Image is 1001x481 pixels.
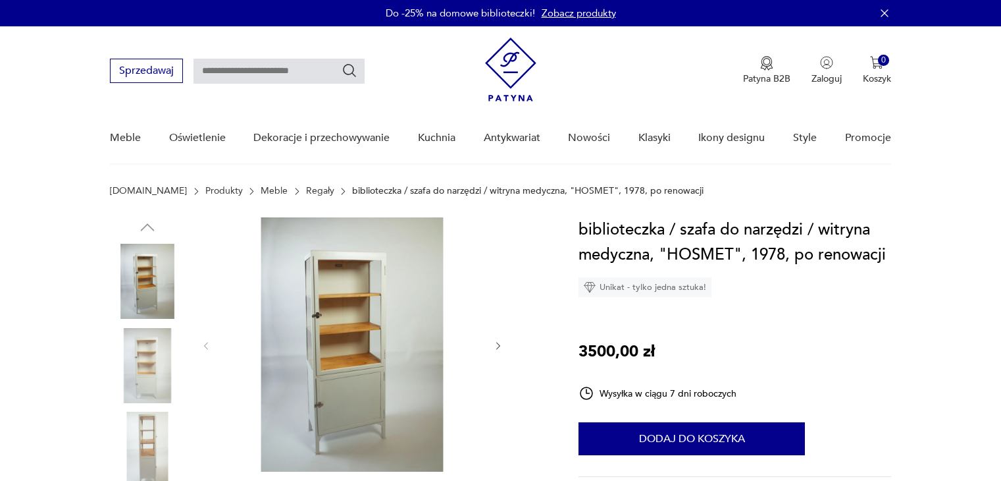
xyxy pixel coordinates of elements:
[863,72,891,85] p: Koszyk
[698,113,765,163] a: Ikony designu
[253,113,390,163] a: Dekoracje i przechowywanie
[110,244,185,319] img: Zdjęcie produktu biblioteczka / szafa do narzędzi / witryna medyczna, "HOSMET", 1978, po renowacji
[110,113,141,163] a: Meble
[793,113,817,163] a: Style
[542,7,616,20] a: Zobacz produkty
[863,56,891,85] button: 0Koszyk
[870,56,883,69] img: Ikona koszyka
[578,217,891,268] h1: biblioteczka / szafa do narzędzi / witryna medyczna, "HOSMET", 1978, po renowacji
[578,339,655,364] p: 3500,00 zł
[638,113,671,163] a: Klasyki
[578,385,736,401] div: Wysyłka w ciągu 7 dni roboczych
[584,281,596,293] img: Ikona diamentu
[261,186,288,196] a: Meble
[578,422,805,455] button: Dodaj do koszyka
[225,217,479,472] img: Zdjęcie produktu biblioteczka / szafa do narzędzi / witryna medyczna, "HOSMET", 1978, po renowacji
[110,186,187,196] a: [DOMAIN_NAME]
[110,328,185,403] img: Zdjęcie produktu biblioteczka / szafa do narzędzi / witryna medyczna, "HOSMET", 1978, po renowacji
[845,113,891,163] a: Promocje
[205,186,243,196] a: Produkty
[743,72,790,85] p: Patyna B2B
[743,56,790,85] a: Ikona medaluPatyna B2B
[578,277,711,297] div: Unikat - tylko jedna sztuka!
[342,63,357,78] button: Szukaj
[820,56,833,69] img: Ikonka użytkownika
[484,113,540,163] a: Antykwariat
[110,59,183,83] button: Sprzedawaj
[811,56,842,85] button: Zaloguj
[169,113,226,163] a: Oświetlenie
[743,56,790,85] button: Patyna B2B
[306,186,334,196] a: Regały
[418,113,455,163] a: Kuchnia
[386,7,535,20] p: Do -25% na domowe biblioteczki!
[352,186,704,196] p: biblioteczka / szafa do narzędzi / witryna medyczna, "HOSMET", 1978, po renowacji
[811,72,842,85] p: Zaloguj
[568,113,610,163] a: Nowości
[878,55,889,66] div: 0
[485,38,536,101] img: Patyna - sklep z meblami i dekoracjami vintage
[760,56,773,71] img: Ikona medalu
[110,67,183,76] a: Sprzedawaj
